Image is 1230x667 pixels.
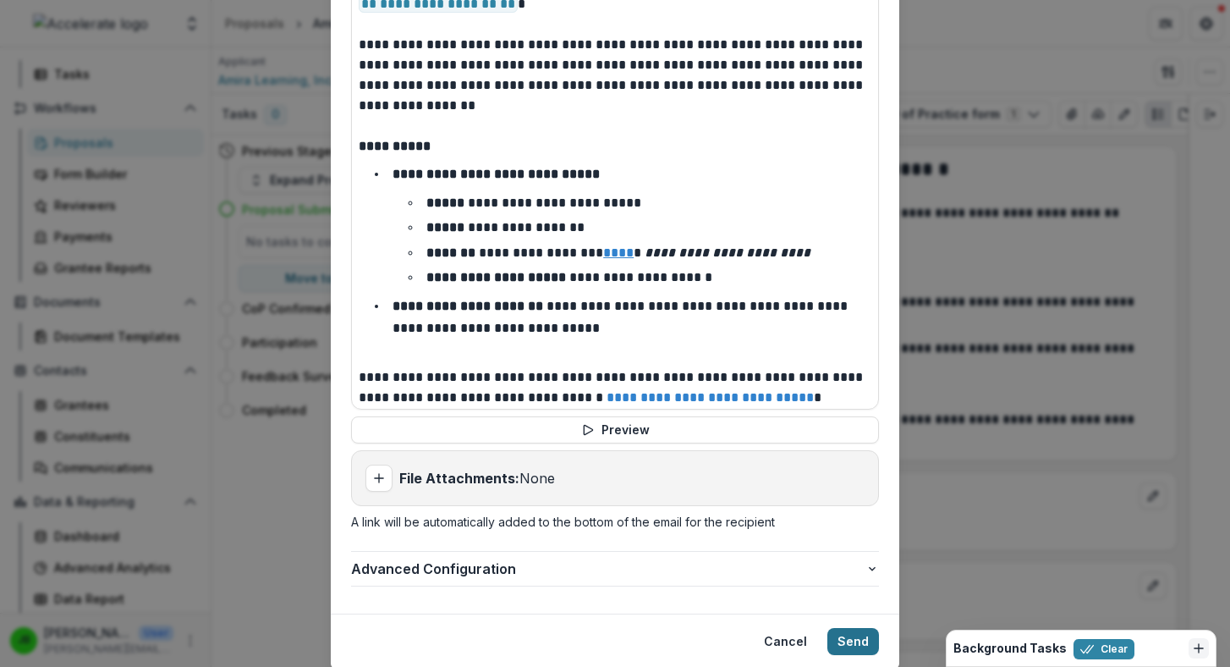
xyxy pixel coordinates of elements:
[953,642,1067,656] h2: Background Tasks
[351,416,879,444] button: Preview
[754,628,817,655] button: Cancel
[351,552,879,586] button: Advanced Configuration
[399,470,519,487] strong: File Attachments:
[1189,638,1209,659] button: Dismiss
[1074,639,1134,659] button: Clear
[351,513,879,531] p: A link will be automatically added to the bottom of the email for the recipient
[351,559,865,579] span: Advanced Configuration
[365,465,393,492] button: Add attachment
[827,628,879,655] button: Send
[399,468,555,488] p: None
